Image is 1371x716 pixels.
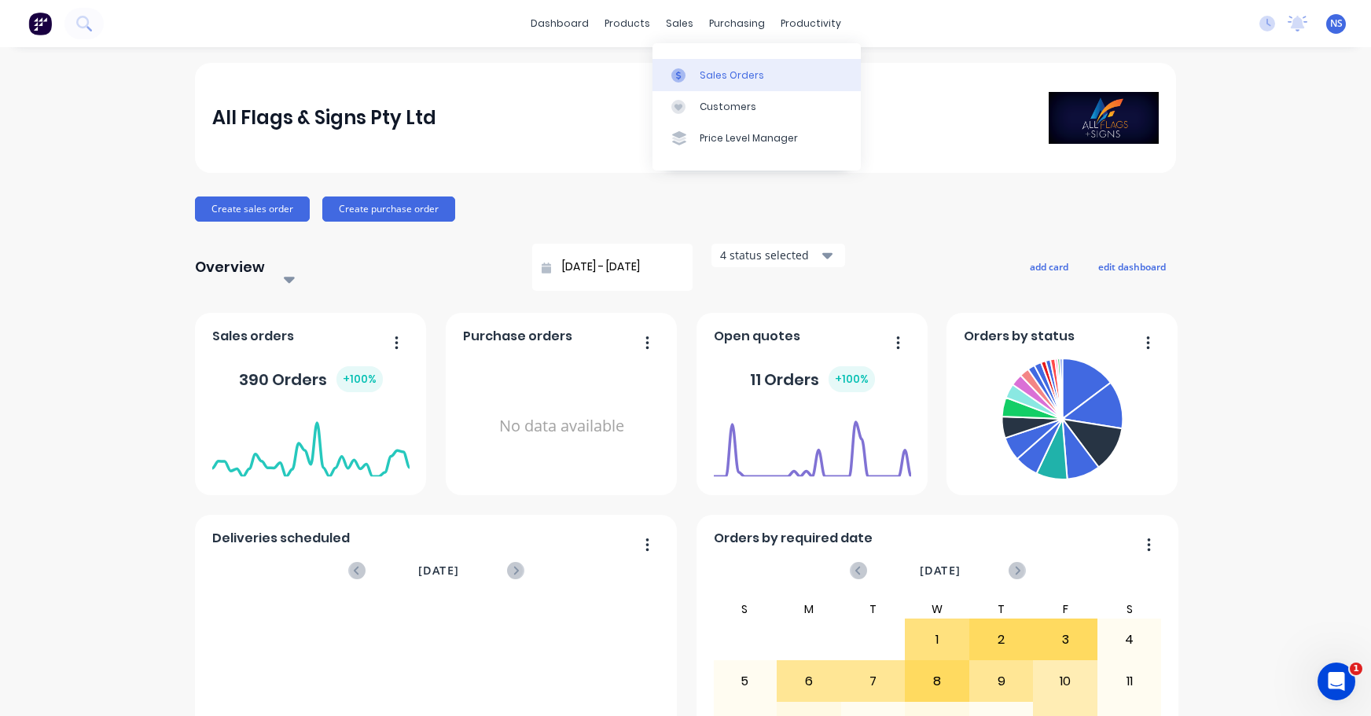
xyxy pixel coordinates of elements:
button: Create sales order [195,196,310,222]
a: Customers [652,91,861,123]
div: All Flags & Signs Pty Ltd [212,102,436,134]
button: Create purchase order [322,196,455,222]
div: Price Level Manager [700,131,798,145]
button: 4 status selected [711,244,845,267]
div: 5 [714,662,777,701]
span: 1 [1350,663,1362,675]
a: Sales Orders [652,59,861,90]
span: Orders by status [964,327,1075,346]
img: Factory [28,12,52,35]
div: F [1033,600,1097,619]
div: 3 [1034,620,1097,659]
span: Orders by required date [714,529,873,548]
a: dashboard [523,12,597,35]
div: 1 [906,620,969,659]
div: No data available [463,352,660,501]
div: T [841,600,906,619]
div: 11 [1098,662,1161,701]
span: NS [1330,17,1343,31]
div: S [1097,600,1162,619]
div: T [969,600,1034,619]
div: 2 [970,620,1033,659]
div: W [905,600,969,619]
div: 7 [842,662,905,701]
a: Price Level Manager [652,123,861,154]
div: Customers [700,100,756,114]
div: S [713,600,777,619]
div: Select... [282,263,416,280]
span: [DATE] [418,562,459,579]
button: add card [1020,256,1079,277]
div: + 100 % [829,366,875,392]
div: 10 [1034,662,1097,701]
div: Overview [195,252,265,283]
div: sales [658,12,701,35]
iframe: Intercom live chat [1318,663,1355,700]
div: 390 Orders [239,366,383,392]
div: 4 [1098,620,1161,659]
button: edit dashboard [1088,256,1176,277]
span: Open quotes [714,327,800,346]
img: All Flags & Signs Pty Ltd [1049,92,1159,144]
div: 9 [970,662,1033,701]
div: 11 Orders [750,366,875,392]
span: Sales orders [212,327,294,346]
div: purchasing [701,12,773,35]
div: M [777,600,841,619]
div: 8 [906,662,969,701]
span: [DATE] [920,562,961,579]
div: + 100 % [336,366,383,392]
div: Sales Orders [700,68,764,83]
div: products [597,12,658,35]
div: 6 [777,662,840,701]
div: productivity [773,12,849,35]
span: Purchase orders [463,327,572,346]
div: 4 status selected [720,247,819,263]
span: Deliveries scheduled [212,529,350,548]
